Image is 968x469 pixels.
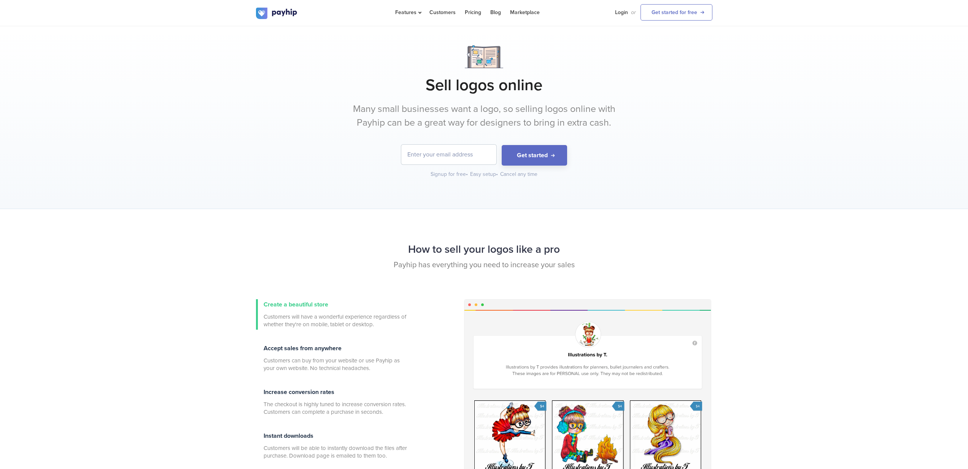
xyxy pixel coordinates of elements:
[342,102,627,129] p: Many small businesses want a logo, so selling logos online with Payhip can be a great way for des...
[256,431,408,461] a: Instant downloads Customers will be able to instantly download the files after purchase. Download...
[256,8,298,19] img: logo.svg
[264,400,408,416] span: The checkout is highly tuned to increase conversion rates. Customers can complete a purchase in s...
[496,171,498,177] span: •
[256,260,712,271] p: Payhip has everything you need to increase your sales
[500,171,537,178] div: Cancel any time
[256,239,712,260] h2: How to sell your logos like a pro
[401,145,496,164] input: Enter your email address
[264,313,408,328] span: Customers will have a wonderful experience regardless of whether they're on mobile, tablet or des...
[264,388,334,396] span: Increase conversion rates
[465,45,503,68] img: Notebook.png
[641,4,712,21] a: Get started for free
[466,171,468,177] span: •
[264,345,342,352] span: Accept sales from anywhere
[256,343,408,373] a: Accept sales from anywhere Customers can buy from your website or use Payhip as your own website....
[264,444,408,459] span: Customers will be able to instantly download the files after purchase. Download page is emailed t...
[395,9,420,16] span: Features
[256,299,408,330] a: Create a beautiful store Customers will have a wonderful experience regardless of whether they're...
[264,301,328,308] span: Create a beautiful store
[264,432,313,440] span: Instant downloads
[470,171,499,178] div: Easy setup
[256,387,408,417] a: Increase conversion rates The checkout is highly tuned to increase conversion rates. Customers ca...
[256,76,712,95] h1: Sell logos online
[431,171,469,178] div: Signup for free
[502,145,567,166] button: Get started
[264,357,408,372] span: Customers can buy from your website or use Payhip as your own website. No technical headaches.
